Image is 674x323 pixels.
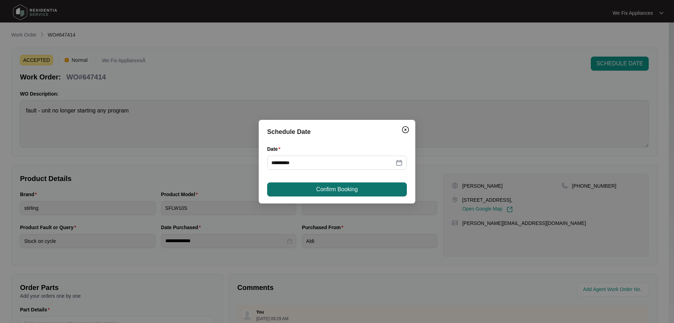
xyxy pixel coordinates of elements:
[271,159,394,167] input: Date
[267,182,407,196] button: Confirm Booking
[316,185,358,194] span: Confirm Booking
[267,146,283,153] label: Date
[267,127,407,137] div: Schedule Date
[401,125,410,134] img: closeCircle
[400,124,411,135] button: Close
